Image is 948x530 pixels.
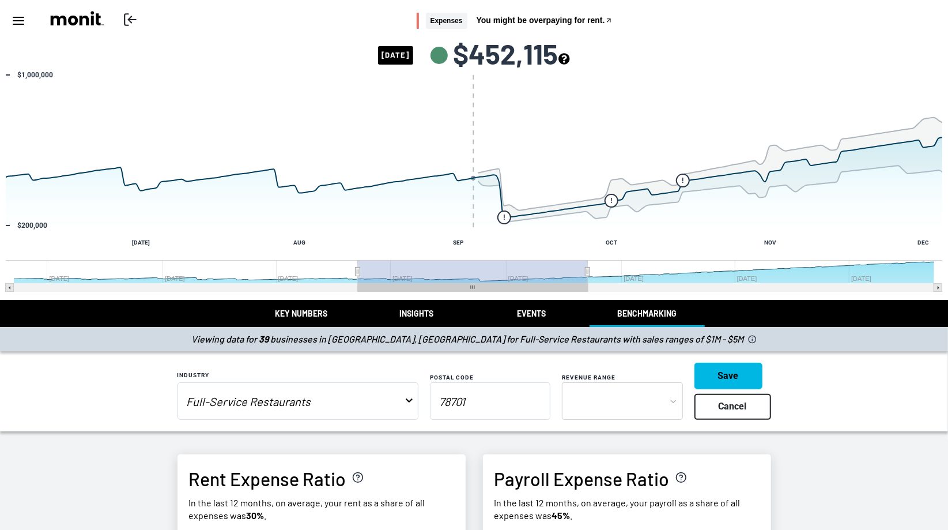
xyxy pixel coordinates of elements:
[426,13,467,29] span: Expenses
[605,194,618,207] g: Wednesday, Oct 1, 05:00, 328,566.6264121119. flags.
[178,390,401,412] input: Start typing to search industry keyword
[247,510,265,521] strong: 30%
[177,369,419,381] label: Industry
[359,300,474,327] button: Insights
[590,300,705,327] button: Benchmarking
[48,10,105,28] img: logo
[507,333,518,344] span: for
[745,334,757,344] button: Benchmarking Info
[694,363,762,389] button: Save
[562,372,615,381] span: Revenue Range
[622,333,704,344] span: with sales ranges of
[191,333,257,344] span: Viewing data for
[477,16,605,24] span: You might be overpaying for rent.
[293,239,305,246] text: AUG
[244,300,359,327] button: Key Numbers
[682,177,684,185] text: !
[694,394,771,420] button: Cancel
[494,497,760,523] p: In the last 12 months, on average, your payroll as a share of all expenses was .
[494,466,670,492] h3: Payroll Expense Ratio
[352,472,364,485] button: Calculation explanation
[918,239,930,246] text: DEC
[606,239,617,246] text: OCT
[189,497,454,523] p: In the last 12 months, on average, your rent as a share of all expenses was .
[430,372,474,381] label: Postal Code
[562,382,682,420] button: Revenue Range
[259,333,270,344] strong: 39
[378,46,413,65] span: [DATE]
[454,40,570,67] span: $452,115
[558,53,570,66] button: see more about your cashflow projection
[677,174,689,187] g: Wednesday, Oct 15, 05:00, 434,518.1727164276. flags.
[12,14,25,28] svg: Menu
[610,197,613,205] text: !
[498,211,511,224] g: Wednesday, Sep 10, 05:00, 239,169.66207968863. flags.
[705,333,745,344] span: $1M - $5M
[503,214,505,222] text: !
[764,239,776,246] text: NOV
[17,71,53,79] text: $1,000,000
[520,333,622,344] span: Full-Service Restaurants
[675,472,687,485] button: Calculation explanation
[17,221,47,230] text: $200,000
[474,300,590,327] button: Events
[270,333,326,344] span: businesses in
[132,239,150,246] text: [DATE]
[453,239,464,246] text: SEP
[552,510,571,521] strong: 45%
[189,466,346,492] h3: Rent Expense Ratio
[403,390,415,412] button: toggle menu
[328,333,507,344] span: [GEOGRAPHIC_DATA], [GEOGRAPHIC_DATA]
[6,137,940,219] g: Past/Projected Data, series 1 of 4 with 185 data points. Y axis, values. X axis, Time.
[417,13,613,29] button: ExpensesYou might be overpaying for rent.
